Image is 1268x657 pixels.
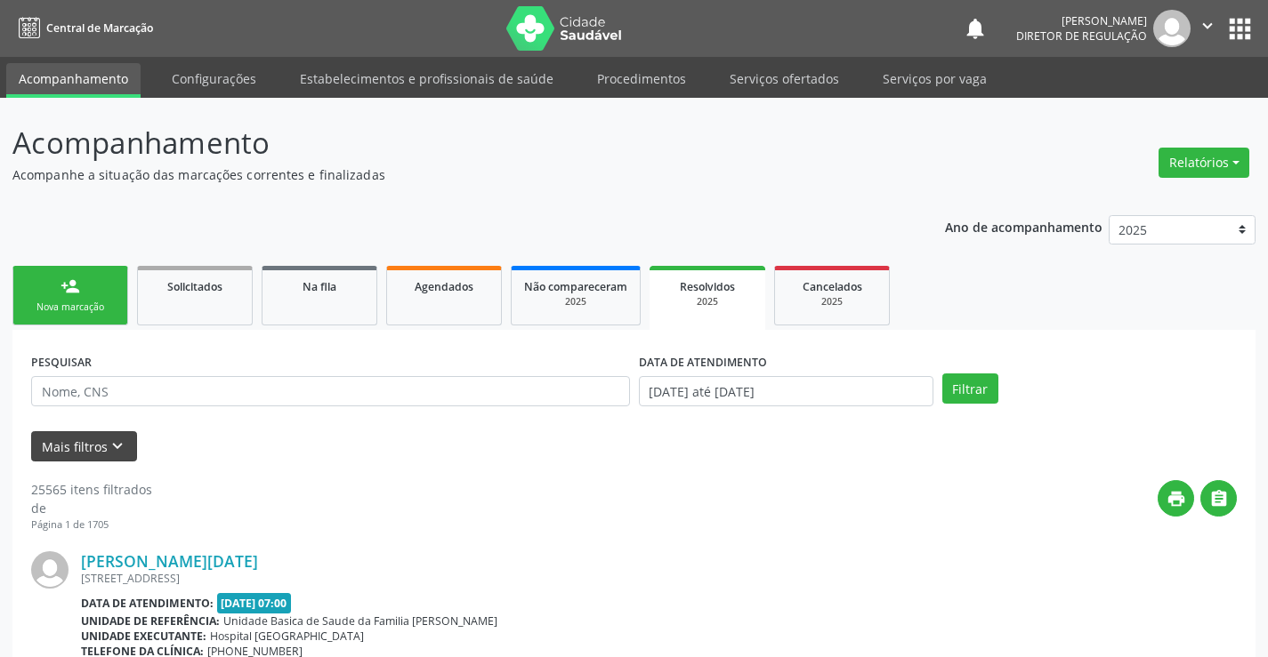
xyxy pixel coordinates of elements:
button: Mais filtroskeyboard_arrow_down [31,431,137,462]
span: Cancelados [803,279,862,294]
span: Na fila [303,279,336,294]
div: [STREET_ADDRESS] [81,571,1237,586]
i: print [1167,489,1186,509]
input: Nome, CNS [31,376,630,406]
div: de [31,499,152,517]
button: print [1158,480,1194,517]
a: Estabelecimentos e profissionais de saúde [287,63,566,94]
b: Unidade de referência: [81,613,220,629]
a: Procedimentos [585,63,699,94]
p: Acompanhamento [12,121,883,165]
span: Não compareceram [524,279,627,294]
b: Data de atendimento: [81,596,214,611]
i:  [1198,16,1217,36]
button:  [1200,480,1237,517]
div: 2025 [787,295,876,308]
input: Selecione um intervalo [639,376,933,406]
a: Acompanhamento [6,63,141,98]
div: Nova marcação [26,300,115,314]
i: keyboard_arrow_down [108,437,127,456]
div: person_add [61,276,80,296]
p: Ano de acompanhamento [945,215,1102,237]
button: notifications [963,16,988,41]
span: Hospital [GEOGRAPHIC_DATA] [210,629,364,644]
a: Central de Marcação [12,13,153,43]
button: Filtrar [942,373,998,404]
a: [PERSON_NAME][DATE] [81,551,258,571]
img: img [1153,10,1191,47]
div: 2025 [662,295,753,308]
a: Serviços por vaga [870,63,999,94]
div: 25565 itens filtrados [31,480,152,499]
span: Resolvidos [680,279,735,294]
i:  [1209,489,1229,509]
div: Página 1 de 1705 [31,517,152,533]
div: 2025 [524,295,627,308]
label: PESQUISAR [31,349,92,376]
button:  [1191,10,1224,47]
img: img [31,551,69,589]
span: [DATE] 07:00 [217,593,292,613]
a: Configurações [159,63,269,94]
button: apps [1224,13,1256,44]
span: Agendados [415,279,473,294]
div: [PERSON_NAME] [1016,13,1147,28]
span: Central de Marcação [46,20,153,36]
a: Serviços ofertados [717,63,852,94]
span: Unidade Basica de Saude da Familia [PERSON_NAME] [223,613,497,629]
p: Acompanhe a situação das marcações correntes e finalizadas [12,165,883,184]
button: Relatórios [1159,148,1249,178]
span: Diretor de regulação [1016,28,1147,44]
span: Solicitados [167,279,222,294]
b: Unidade executante: [81,629,206,644]
label: DATA DE ATENDIMENTO [639,349,767,376]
